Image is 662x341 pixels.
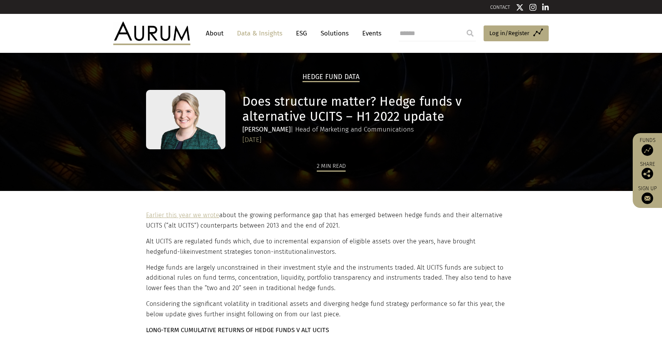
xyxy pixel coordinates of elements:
strong: LONG-TERM CUMULATIVE RETURNS OF HEDGE FUNDS V ALT UCITS [146,326,329,334]
a: Funds [637,137,658,156]
a: Data & Insights [233,26,286,41]
a: CONTACT [490,4,510,10]
img: Aurum [113,22,190,45]
h1: Does structure matter? Hedge funds v alternative UCITS – H1 2022 update [242,94,514,124]
div: | Head of Marketing and Communications [242,124,514,135]
a: Sign up [637,185,658,204]
p: Alt UCITS are regulated funds which, due to incremental expansion of eligible assets over the yea... [146,236,514,257]
img: Instagram icon [529,3,536,11]
span: fund-like [164,248,190,255]
img: Access Funds [642,144,653,156]
div: 2 min read [317,161,346,172]
div: Share [637,162,658,179]
a: Events [358,26,381,41]
span: non-institutional [260,248,309,255]
img: Sign up to our newsletter [642,192,653,204]
p: about the growing performance gap that has emerged between hedge funds and their alternative UCIT... [146,210,514,231]
a: Solutions [317,26,353,41]
img: Share this post [642,168,653,179]
strong: [PERSON_NAME] [242,125,291,133]
a: Earlier this year we wrote [146,211,219,219]
a: About [202,26,227,41]
p: Hedge funds are largely unconstrained in their investment style and the instruments traded. Alt U... [146,263,514,293]
img: Linkedin icon [542,3,549,11]
img: Twitter icon [516,3,524,11]
h2: Hedge Fund Data [302,73,360,82]
span: Log in/Register [489,29,529,38]
a: ESG [292,26,311,41]
div: [DATE] [242,135,514,145]
input: Submit [462,25,478,41]
p: Considering the significant volatility in traditional assets and diverging hedge fund strategy pe... [146,299,514,319]
a: Log in/Register [484,25,549,42]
